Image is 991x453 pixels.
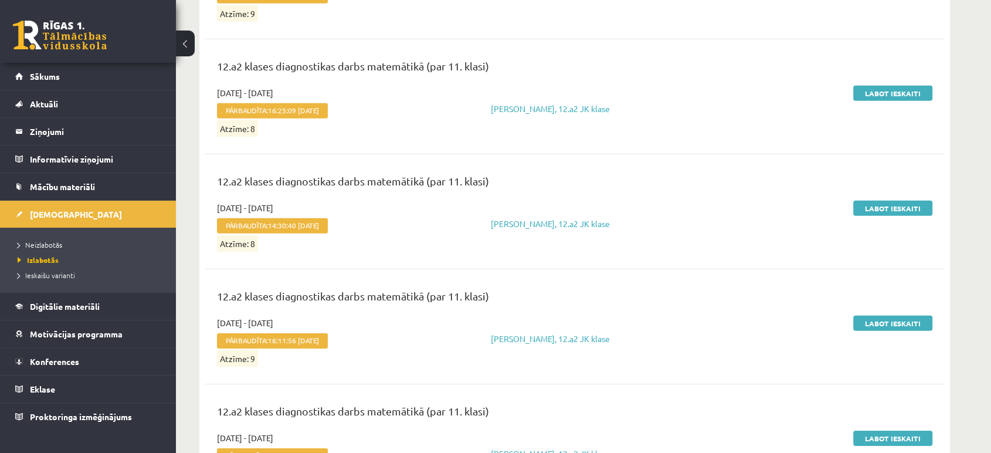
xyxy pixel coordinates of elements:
span: Eklase [30,384,55,394]
span: Motivācijas programma [30,329,123,339]
span: Ieskaišu varianti [18,271,75,280]
span: Atzīme: 8 [217,120,258,137]
legend: Informatīvie ziņojumi [30,146,161,173]
a: Neizlabotās [18,239,164,250]
span: Aktuāli [30,99,58,109]
a: Rīgas 1. Tālmācības vidusskola [13,21,107,50]
a: [PERSON_NAME], 12.a2 JK klase [491,218,610,229]
span: Mācību materiāli [30,181,95,192]
span: Pārbaudīta: [217,103,328,119]
a: Labot ieskaiti [853,86,932,101]
a: Informatīvie ziņojumi [15,146,161,173]
span: [DATE] - [DATE] [217,202,273,214]
a: Ieskaišu varianti [18,270,164,280]
a: Labot ieskaiti [853,431,932,446]
span: [DATE] - [DATE] [217,432,273,444]
a: Konferences [15,348,161,375]
a: Labot ieskaiti [853,316,932,331]
span: Atzīme: 9 [217,350,258,367]
span: Pārbaudīta: [217,333,328,349]
span: Pārbaudīta: [217,218,328,234]
p: 12.a2 klases diagnostikas darbs matemātikā (par 11. klasi) [217,173,932,195]
span: Atzīme: 9 [217,5,258,22]
p: 12.a2 klases diagnostikas darbs matemātikā (par 11. klasi) [217,403,932,425]
p: 12.a2 klases diagnostikas darbs matemātikā (par 11. klasi) [217,58,932,80]
a: Digitālie materiāli [15,293,161,320]
span: Neizlabotās [18,240,62,249]
a: Ziņojumi [15,118,161,145]
span: Atzīme: 8 [217,235,258,252]
a: Proktoringa izmēģinājums [15,403,161,430]
span: Proktoringa izmēģinājums [30,411,132,422]
span: 14:30:40 [DATE] [268,221,319,229]
legend: Ziņojumi [30,118,161,145]
p: 12.a2 klases diagnostikas darbs matemātikā (par 11. klasi) [217,288,932,310]
a: [PERSON_NAME], 12.a2 JK klase [491,333,610,344]
a: Motivācijas programma [15,320,161,347]
a: Eklase [15,376,161,403]
a: Mācību materiāli [15,173,161,200]
span: [DATE] - [DATE] [217,87,273,99]
a: [DEMOGRAPHIC_DATA] [15,201,161,228]
span: Izlabotās [18,255,59,265]
a: Labot ieskaiti [853,201,932,216]
span: Sākums [30,71,60,82]
span: Konferences [30,356,79,367]
span: Digitālie materiāli [30,301,100,312]
a: Sākums [15,63,161,90]
a: Izlabotās [18,255,164,265]
span: [DEMOGRAPHIC_DATA] [30,209,122,219]
a: [PERSON_NAME], 12.a2 JK klase [491,103,610,114]
a: Aktuāli [15,90,161,117]
span: [DATE] - [DATE] [217,317,273,329]
span: 16:11:56 [DATE] [268,336,319,344]
span: 16:25:09 [DATE] [268,106,319,114]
